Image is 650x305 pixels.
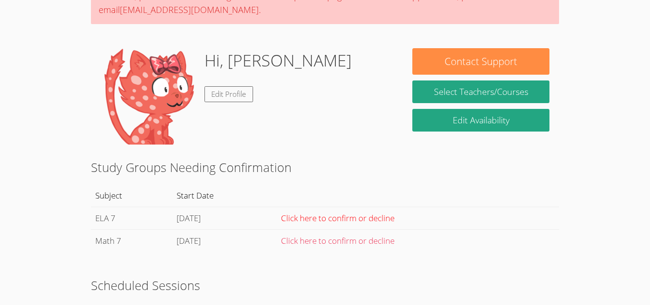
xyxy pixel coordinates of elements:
[172,207,277,229] td: [DATE]
[412,80,549,103] a: Select Teachers/Courses
[412,109,549,132] a: Edit Availability
[204,86,254,102] a: Edit Profile
[412,48,549,75] button: Contact Support
[91,276,559,294] h2: Scheduled Sessions
[91,185,172,207] th: Subject
[281,212,395,224] a: Click here to confirm or decline
[204,48,352,73] h1: Hi, [PERSON_NAME]
[281,235,395,246] a: Click here to confirm or decline
[91,158,559,176] h2: Study Groups Needing Confirmation
[91,207,172,229] td: ELA 7
[91,229,172,252] td: Math 7
[172,229,277,252] td: [DATE]
[172,185,277,207] th: Start Date
[101,48,197,145] img: default.png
